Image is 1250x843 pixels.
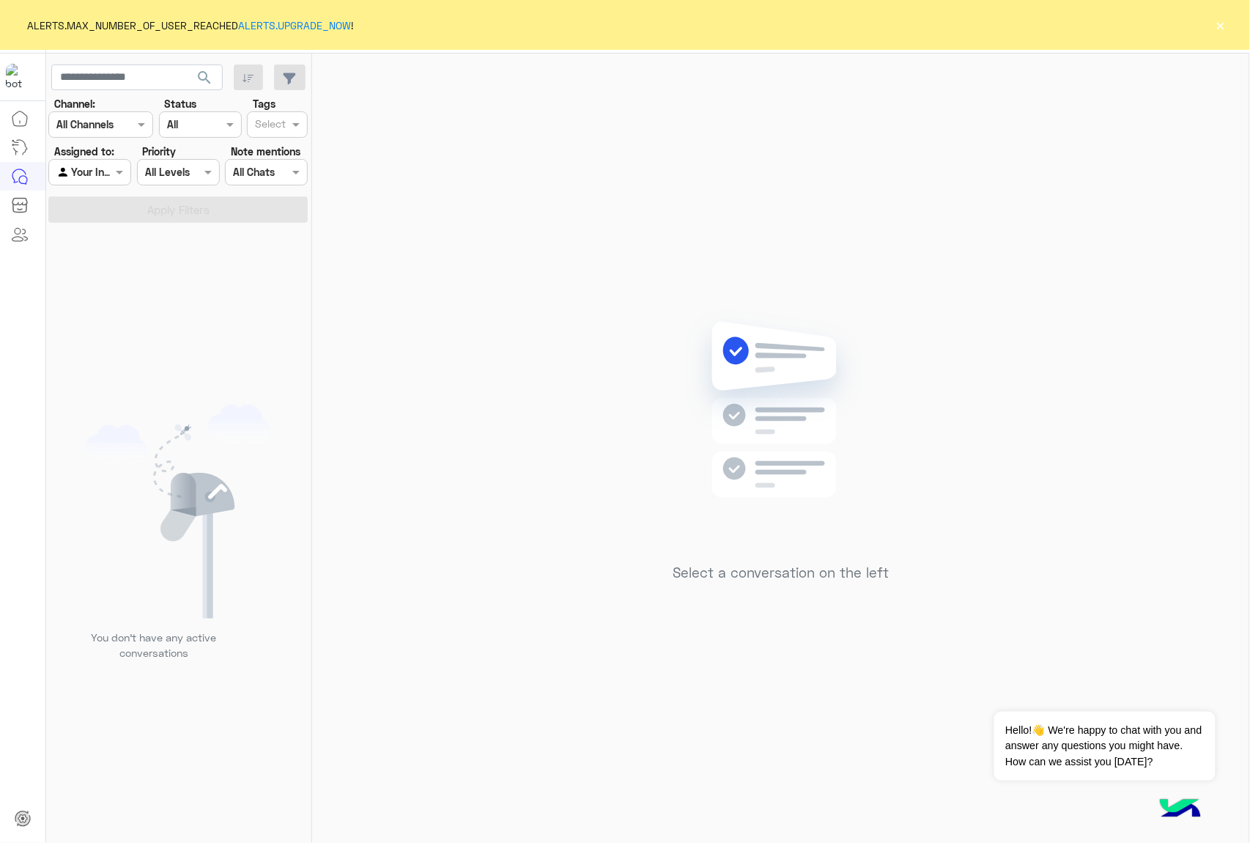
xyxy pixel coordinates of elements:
label: Status [164,96,196,111]
div: Select [253,116,286,135]
a: ALERTS.UPGRADE_NOW [239,19,352,32]
img: empty users [86,405,270,619]
button: search [187,65,223,96]
label: Channel: [54,96,95,111]
img: 713415422032625 [6,64,32,90]
h5: Select a conversation on the left [673,564,889,581]
label: Priority [142,144,176,159]
p: You don’t have any active conversations [80,630,228,661]
label: Tags [253,96,275,111]
span: Hello!👋 We're happy to chat with you and answer any questions you might have. How can we assist y... [994,712,1215,781]
img: hulul-logo.png [1155,784,1206,836]
img: no messages [675,310,887,553]
span: ALERTS.MAX_NUMBER_OF_USER_REACHED ! [28,18,354,33]
span: search [196,69,213,86]
label: Note mentions [231,144,300,159]
button: × [1213,18,1228,32]
button: Apply Filters [48,196,308,223]
label: Assigned to: [54,144,114,159]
